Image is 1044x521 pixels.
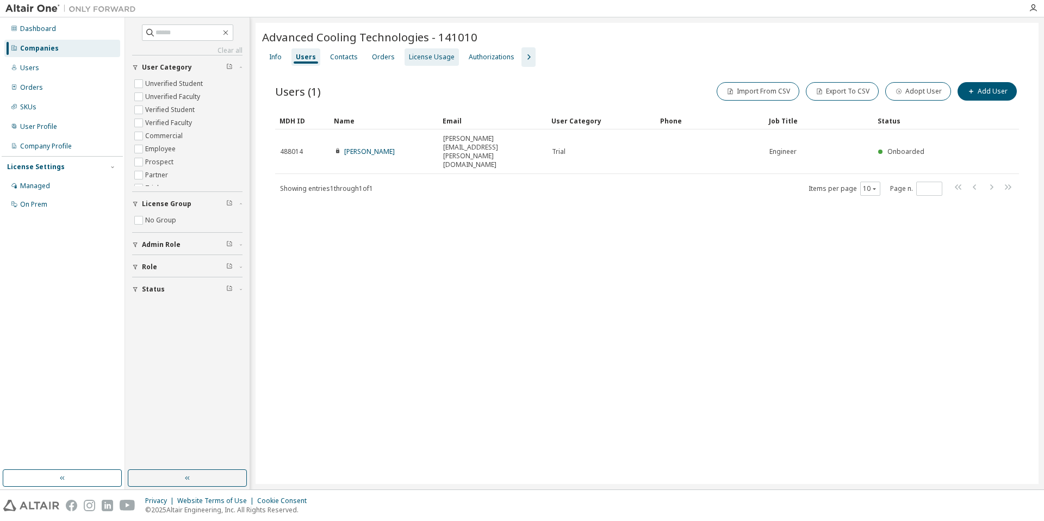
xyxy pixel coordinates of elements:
span: Clear filter [226,285,233,294]
span: Admin Role [142,240,181,249]
label: Prospect [145,156,176,169]
label: Commercial [145,129,185,142]
a: Clear all [132,46,243,55]
span: [PERSON_NAME][EMAIL_ADDRESS][PERSON_NAME][DOMAIN_NAME] [443,134,542,169]
img: instagram.svg [84,500,95,511]
div: MDH ID [279,112,325,129]
div: Job Title [769,112,869,129]
div: User Profile [20,122,57,131]
label: Verified Student [145,103,197,116]
span: Clear filter [226,240,233,249]
div: Cookie Consent [257,497,313,505]
button: Add User [958,82,1017,101]
div: Orders [372,53,395,61]
div: Company Profile [20,142,72,151]
div: Contacts [330,53,358,61]
div: SKUs [20,103,36,111]
span: Items per page [809,182,880,196]
div: Info [269,53,282,61]
div: Email [443,112,543,129]
button: License Group [132,192,243,216]
div: Managed [20,182,50,190]
span: Trial [552,147,565,156]
button: Export To CSV [806,82,879,101]
div: Users [20,64,39,72]
span: 488014 [280,147,303,156]
div: Privacy [145,497,177,505]
label: Employee [145,142,178,156]
a: [PERSON_NAME] [344,147,395,156]
label: Unverified Student [145,77,205,90]
button: Adopt User [885,82,951,101]
img: Altair One [5,3,141,14]
div: License Settings [7,163,65,171]
div: Dashboard [20,24,56,33]
img: altair_logo.svg [3,500,59,511]
div: Status [878,112,954,129]
button: Status [132,277,243,301]
div: License Usage [409,53,455,61]
label: Verified Faculty [145,116,194,129]
label: No Group [145,214,178,227]
span: User Category [142,63,192,72]
img: facebook.svg [66,500,77,511]
button: User Category [132,55,243,79]
span: Showing entries 1 through 1 of 1 [280,184,373,193]
img: youtube.svg [120,500,135,511]
span: Clear filter [226,200,233,208]
div: Authorizations [469,53,514,61]
span: Page n. [890,182,942,196]
span: Role [142,263,157,271]
img: linkedin.svg [102,500,113,511]
span: Engineer [769,147,797,156]
span: License Group [142,200,191,208]
div: Website Terms of Use [177,497,257,505]
div: Phone [660,112,760,129]
span: Status [142,285,165,294]
span: Users (1) [275,84,321,99]
div: Orders [20,83,43,92]
div: On Prem [20,200,47,209]
button: 10 [863,184,878,193]
span: Clear filter [226,263,233,271]
button: Import From CSV [717,82,799,101]
p: © 2025 Altair Engineering, Inc. All Rights Reserved. [145,505,313,514]
span: Clear filter [226,63,233,72]
div: Companies [20,44,59,53]
label: Unverified Faculty [145,90,202,103]
div: User Category [551,112,651,129]
span: Advanced Cooling Technologies - 141010 [262,29,477,45]
button: Role [132,255,243,279]
div: Users [296,53,316,61]
button: Admin Role [132,233,243,257]
div: Name [334,112,434,129]
span: Onboarded [887,147,924,156]
label: Partner [145,169,170,182]
label: Trial [145,182,161,195]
